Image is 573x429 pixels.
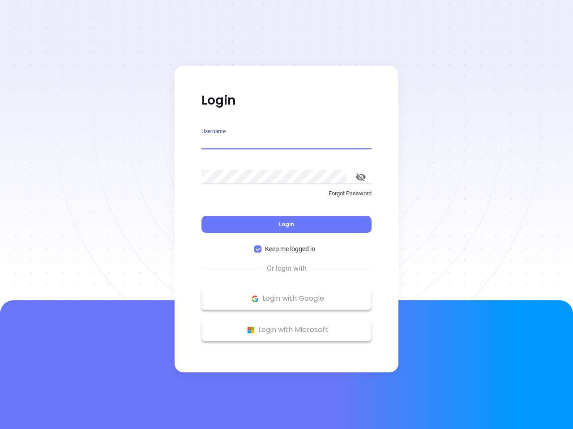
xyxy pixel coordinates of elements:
[206,292,367,305] p: Login with Google
[201,93,372,109] p: Login
[201,189,372,205] a: Forgot Password
[201,216,372,233] button: Login
[201,129,226,134] label: Username
[201,287,372,310] button: Google Logo Login with Google
[206,323,367,336] p: Login with Microsoft
[249,293,261,304] img: Google Logo
[262,263,311,274] span: Or login with
[261,244,319,254] span: Keep me logged in
[201,319,372,341] button: Microsoft Logo Login with Microsoft
[350,166,372,188] button: toggle password visibility
[201,189,372,198] p: Forgot Password
[245,324,257,336] img: Microsoft Logo
[279,220,294,228] span: Login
